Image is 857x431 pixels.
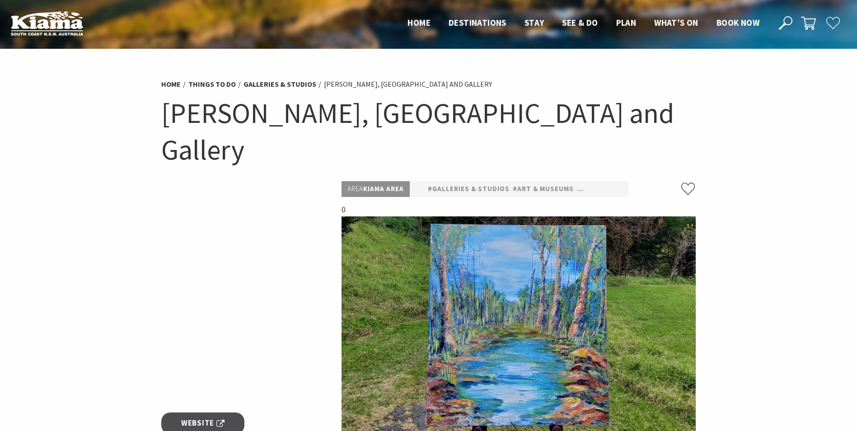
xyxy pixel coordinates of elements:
a: Home [407,17,431,29]
a: See & Do [562,17,598,29]
nav: Main Menu [398,16,768,31]
a: Galleries & Studios [244,80,316,89]
span: Website [181,417,225,429]
span: Book now [717,17,759,28]
a: #Art & Museums [513,183,574,195]
span: Stay [525,17,544,28]
a: #Galleries & Studios [428,183,510,195]
span: Home [407,17,431,28]
span: Plan [616,17,637,28]
h1: [PERSON_NAME], [GEOGRAPHIC_DATA] and Gallery [161,95,696,168]
span: See & Do [562,17,598,28]
a: #Attractions [577,183,631,195]
p: Kiama Area [342,181,410,197]
a: Things To Do [188,80,236,89]
img: Kiama Logo [11,11,83,36]
span: What’s On [654,17,698,28]
span: Destinations [449,17,506,28]
a: Destinations [449,17,506,29]
li: [PERSON_NAME], [GEOGRAPHIC_DATA] and Gallery [324,79,492,90]
span: Area [347,184,363,193]
a: Plan [616,17,637,29]
a: Stay [525,17,544,29]
a: Home [161,80,181,89]
a: Book now [717,17,759,29]
a: What’s On [654,17,698,29]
